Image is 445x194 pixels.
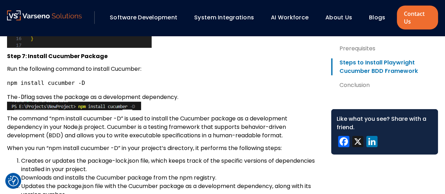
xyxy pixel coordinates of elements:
[331,81,438,89] a: Conclusion
[7,52,108,60] strong: Step 7: Install Cucumber Package
[21,157,320,174] li: Creates or updates the package-lock.json file, which keeps track of the specific versions of depe...
[397,6,438,30] a: Contact Us
[106,12,187,24] div: Software Development
[8,176,19,186] img: Revisit consent button
[267,12,318,24] div: AI Workforce
[365,136,379,149] a: LinkedIn
[337,136,351,149] a: Facebook
[194,13,254,21] a: System Integrations
[369,13,385,21] a: Blogs
[337,115,432,132] div: Like what you see? Share with a friend.
[8,176,19,186] button: Cookie Settings
[7,65,320,73] p: Run the following command to install Cucumber:
[21,174,320,182] li: Downloads and installs the Cucumber package from the npm registry.
[18,94,24,100] code: -D
[7,80,85,86] code: npm install cucumber -D
[322,12,362,24] div: About Us
[7,93,320,110] p: The flag saves the package as a development dependency.
[7,11,82,25] a: Varseno Solutions – Product Engineering & IT Services
[7,114,320,140] p: The command “npm install cucumber -D” is used to install the Cucumber package as a development de...
[331,58,438,75] a: Steps to Install Playwright Cucumber BDD Framework
[191,12,264,24] div: System Integrations
[271,13,309,21] a: AI Workforce
[325,13,352,21] a: About Us
[7,144,320,152] p: When you run “npm install cucumber -D” in your project’s directory, it performs the following steps:
[7,11,82,20] img: Varseno Solutions – Product Engineering & IT Services
[110,13,177,21] a: Software Development
[351,136,365,149] a: X
[331,44,438,53] a: Prerequisites
[365,12,395,24] div: Blogs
